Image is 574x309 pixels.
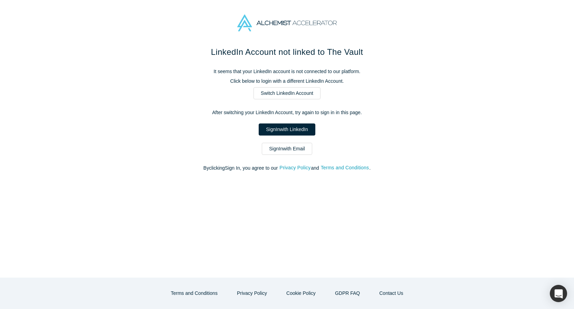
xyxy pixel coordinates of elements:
a: SignInwith LinkedIn [259,123,315,136]
button: Terms and Conditions [321,164,370,172]
a: SignInwith Email [262,143,312,155]
p: After switching your LinkedIn Account, try again to sign in in this page. [142,109,432,116]
button: Terms and Conditions [164,287,225,299]
p: Click below to login with a different LinkedIn Account. [142,78,432,85]
h1: LinkedIn Account not linked to The Vault [142,46,432,58]
img: Alchemist Accelerator Logo [237,14,337,31]
button: Privacy Policy [230,287,274,299]
p: It seems that your LinkedIn account is not connected to our platform. [142,68,432,75]
button: Cookie Policy [279,287,323,299]
button: Contact Us [372,287,410,299]
a: GDPR FAQ [328,287,367,299]
p: By clicking Sign In , you agree to our and . [142,165,432,172]
button: Privacy Policy [279,164,311,172]
a: Switch LinkedIn Account [253,87,321,99]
